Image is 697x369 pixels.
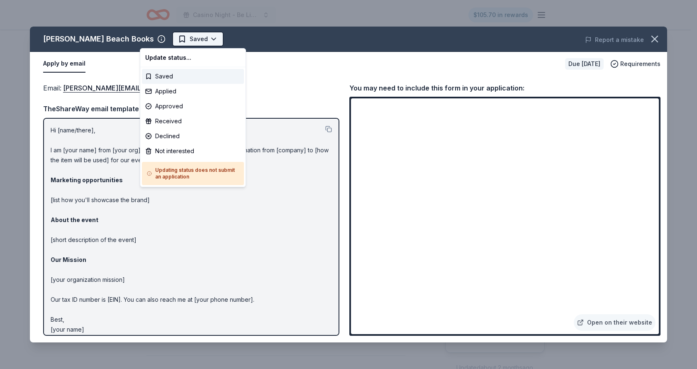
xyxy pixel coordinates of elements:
div: Approved [142,99,244,114]
div: Applied [142,84,244,99]
span: Casino Night - Be Like Brit 15 Years [193,10,259,20]
div: Declined [142,129,244,144]
h5: Updating status does not submit an application [147,167,239,180]
div: Received [142,114,244,129]
div: Saved [142,69,244,84]
div: Not interested [142,144,244,159]
div: Update status... [142,50,244,65]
